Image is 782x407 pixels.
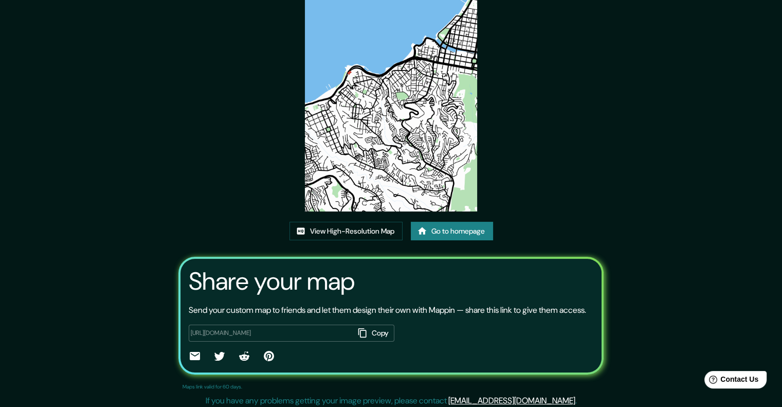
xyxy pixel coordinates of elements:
[354,325,394,342] button: Copy
[183,383,242,391] p: Maps link valid for 60 days.
[690,367,771,396] iframe: Help widget launcher
[289,222,403,241] a: View High-Resolution Map
[411,222,493,241] a: Go to homepage
[206,395,577,407] p: If you have any problems getting your image preview, please contact .
[448,395,575,406] a: [EMAIL_ADDRESS][DOMAIN_NAME]
[189,304,586,316] p: Send your custom map to friends and let them design their own with Mappin — share this link to gi...
[189,267,355,296] h3: Share your map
